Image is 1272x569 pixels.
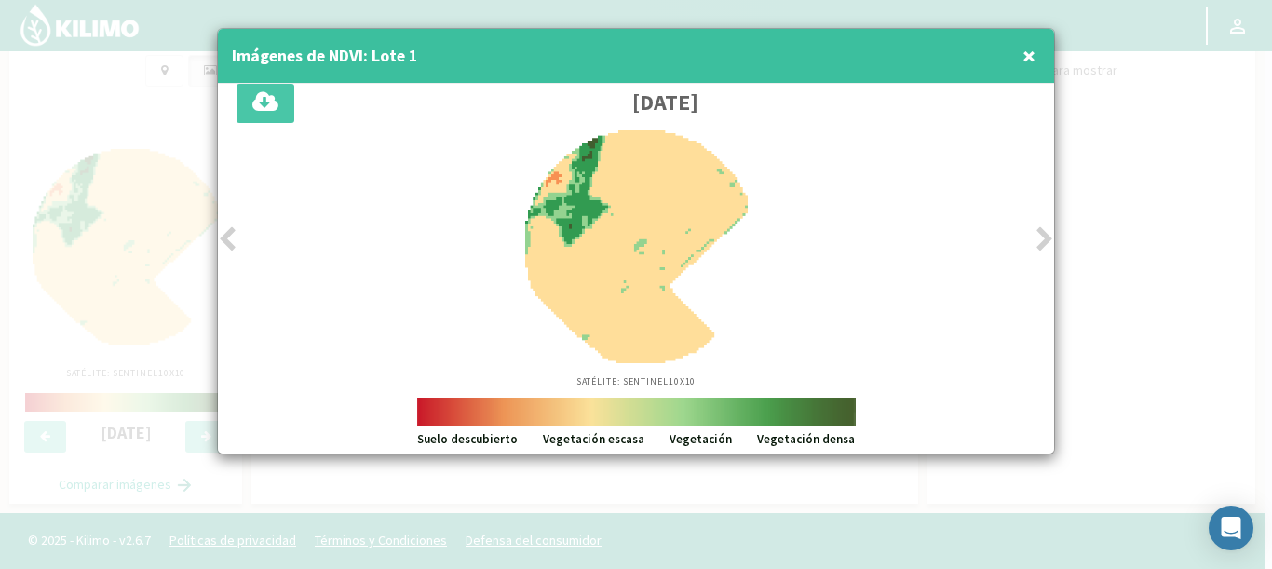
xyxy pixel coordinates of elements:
div: Open Intercom Messenger [1209,506,1253,550]
span: 10X10 [669,375,697,387]
p: Vegetación [670,430,732,449]
p: Satélite: Sentinel [576,374,697,388]
p: Vegetación densa [757,430,855,449]
button: Close [1018,37,1040,75]
span: × [1022,40,1035,71]
h4: Imágenes de NDVI: Lote 1 [232,43,418,69]
p: Suelo descubierto [417,430,518,449]
h3: [DATE] [632,90,698,115]
p: Vegetación escasa [543,430,644,449]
